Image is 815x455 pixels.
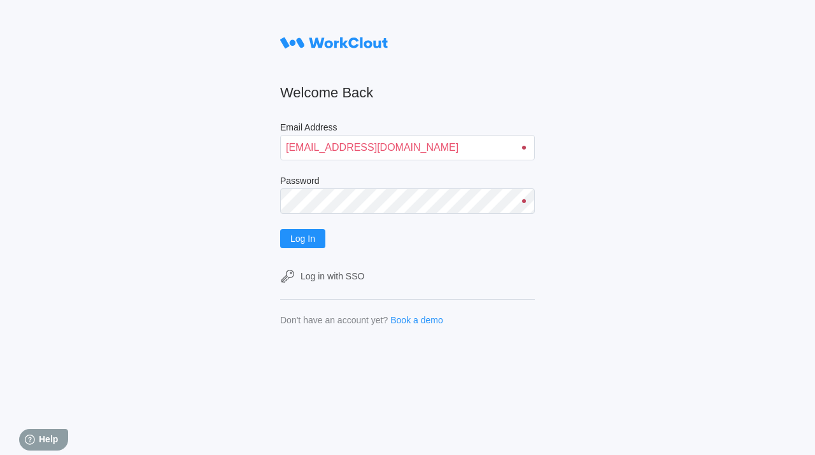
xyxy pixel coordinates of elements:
label: Password [280,176,535,188]
input: Enter your email [280,135,535,160]
h2: Welcome Back [280,84,535,102]
label: Email Address [280,122,535,135]
div: Don't have an account yet? [280,315,388,325]
a: Book a demo [390,315,443,325]
div: Log in with SSO [301,271,364,281]
button: Log In [280,229,325,248]
a: Log in with SSO [280,269,535,284]
span: Log In [290,234,315,243]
